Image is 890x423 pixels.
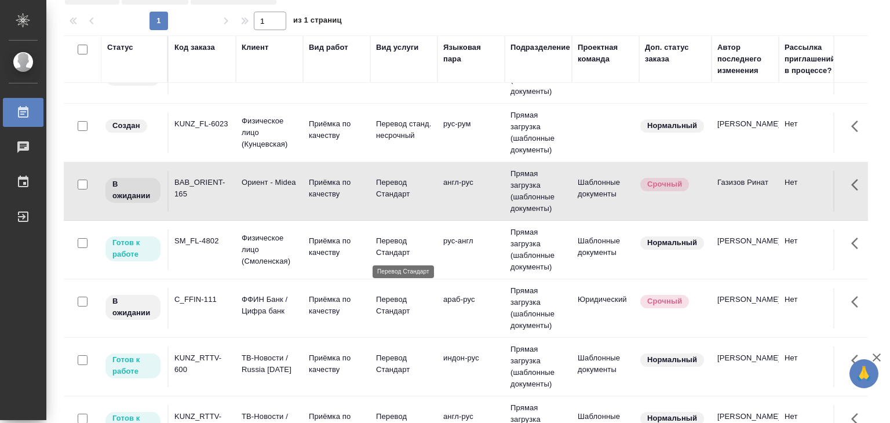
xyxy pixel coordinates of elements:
[107,42,133,53] div: Статус
[572,347,639,387] td: Шаблонные документы
[779,288,846,329] td: Нет
[785,42,840,76] div: Рассылка приглашений в процессе?
[572,288,639,329] td: Юридический
[309,235,364,258] p: Приёмка по качеству
[717,42,773,76] div: Автор последнего изменения
[779,112,846,153] td: Нет
[647,178,682,190] p: Срочный
[572,229,639,270] td: Шаблонные документы
[112,120,140,132] p: Создан
[712,347,779,387] td: [PERSON_NAME]
[505,221,572,279] td: Прямая загрузка (шаблонные документы)
[112,237,154,260] p: Готов к работе
[779,171,846,211] td: Нет
[376,235,432,258] p: Перевод Стандарт
[437,112,505,153] td: рус-рум
[174,118,230,130] div: KUNZ_FL-6023
[437,171,505,211] td: англ-рус
[647,237,697,249] p: Нормальный
[578,42,633,65] div: Проектная команда
[505,279,572,337] td: Прямая загрузка (шаблонные документы)
[712,288,779,329] td: [PERSON_NAME]
[112,178,154,202] p: В ожидании
[712,171,779,211] td: Газизов Ринат
[293,13,342,30] span: из 1 страниц
[712,112,779,153] td: [PERSON_NAME]
[376,294,432,317] p: Перевод Стандарт
[104,118,162,134] div: Заказ еще не согласован с клиентом, искать исполнителей рано
[174,352,230,375] div: KUNZ_RTTV-600
[309,42,348,53] div: Вид работ
[174,235,230,247] div: SM_FL-4802
[854,362,874,386] span: 🙏
[112,296,154,319] p: В ожидании
[645,42,706,65] div: Доп. статус заказа
[849,359,878,388] button: 🙏
[437,288,505,329] td: араб-рус
[309,352,364,375] p: Приёмка по качеству
[844,112,872,140] button: Здесь прячутся важные кнопки
[104,352,162,380] div: Исполнитель может приступить к работе
[844,347,872,374] button: Здесь прячутся важные кнопки
[242,42,268,53] div: Клиент
[505,338,572,396] td: Прямая загрузка (шаблонные документы)
[242,177,297,188] p: Ориент - Midea
[376,352,432,375] p: Перевод Стандарт
[376,177,432,200] p: Перевод Стандарт
[505,104,572,162] td: Прямая загрузка (шаблонные документы)
[174,177,230,200] div: BAB_ORIENT-165
[443,42,499,65] div: Языковая пара
[437,347,505,387] td: индон-рус
[647,354,697,366] p: Нормальный
[844,171,872,199] button: Здесь прячутся важные кнопки
[376,118,432,141] p: Перевод станд. несрочный
[572,171,639,211] td: Шаблонные документы
[779,347,846,387] td: Нет
[112,354,154,377] p: Готов к работе
[510,42,570,53] div: Подразделение
[309,118,364,141] p: Приёмка по качеству
[437,229,505,270] td: рус-англ
[309,294,364,317] p: Приёмка по качеству
[309,177,364,200] p: Приёмка по качеству
[242,294,297,317] p: ФФИН Банк / Цифра банк
[242,352,297,375] p: ТВ-Новости / Russia [DATE]
[844,288,872,316] button: Здесь прячутся важные кнопки
[104,177,162,204] div: Исполнитель назначен, приступать к работе пока рано
[779,229,846,270] td: Нет
[376,42,419,53] div: Вид услуги
[104,235,162,262] div: Исполнитель может приступить к работе
[242,115,297,150] p: Физическое лицо (Кунцевская)
[505,162,572,220] td: Прямая загрузка (шаблонные документы)
[174,294,230,305] div: C_FFIN-111
[712,229,779,270] td: [PERSON_NAME]
[647,296,682,307] p: Срочный
[104,294,162,321] div: Исполнитель назначен, приступать к работе пока рано
[647,120,697,132] p: Нормальный
[174,42,215,53] div: Код заказа
[242,232,297,267] p: Физическое лицо (Смоленская)
[844,229,872,257] button: Здесь прячутся важные кнопки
